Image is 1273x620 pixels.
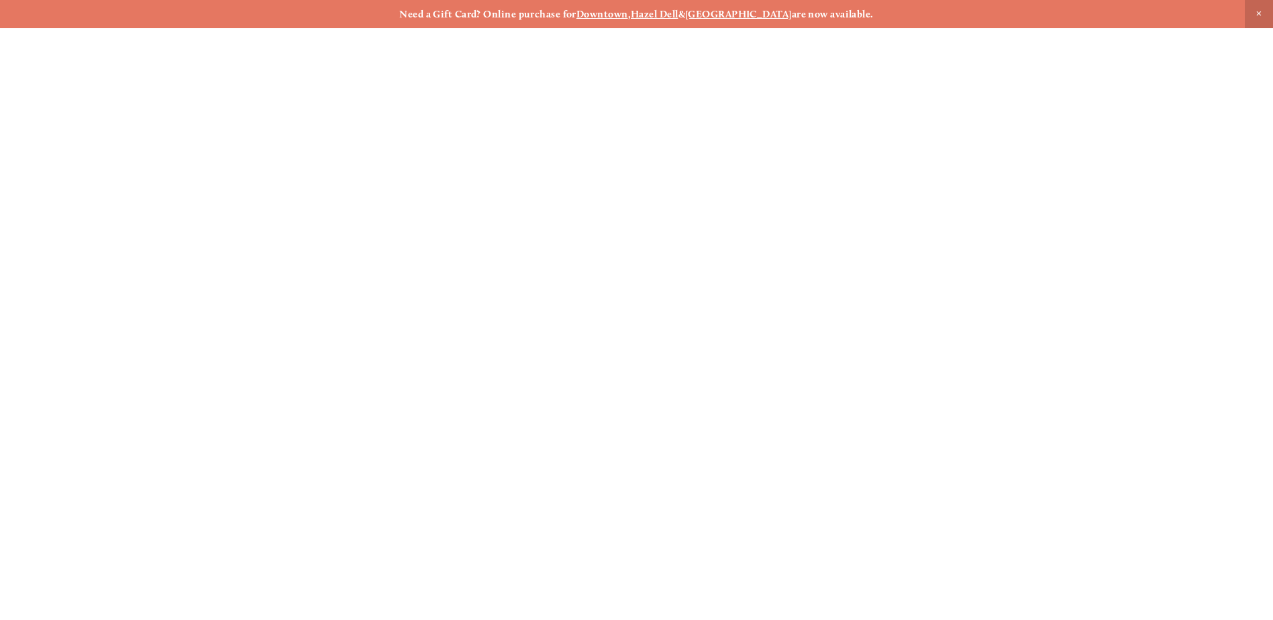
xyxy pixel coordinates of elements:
[792,8,874,20] strong: are now available.
[631,8,678,20] a: Hazel Dell
[678,8,685,20] strong: &
[685,8,792,20] a: [GEOGRAPHIC_DATA]
[399,8,576,20] strong: Need a Gift Card? Online purchase for
[576,8,628,20] a: Downtown
[628,8,631,20] strong: ,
